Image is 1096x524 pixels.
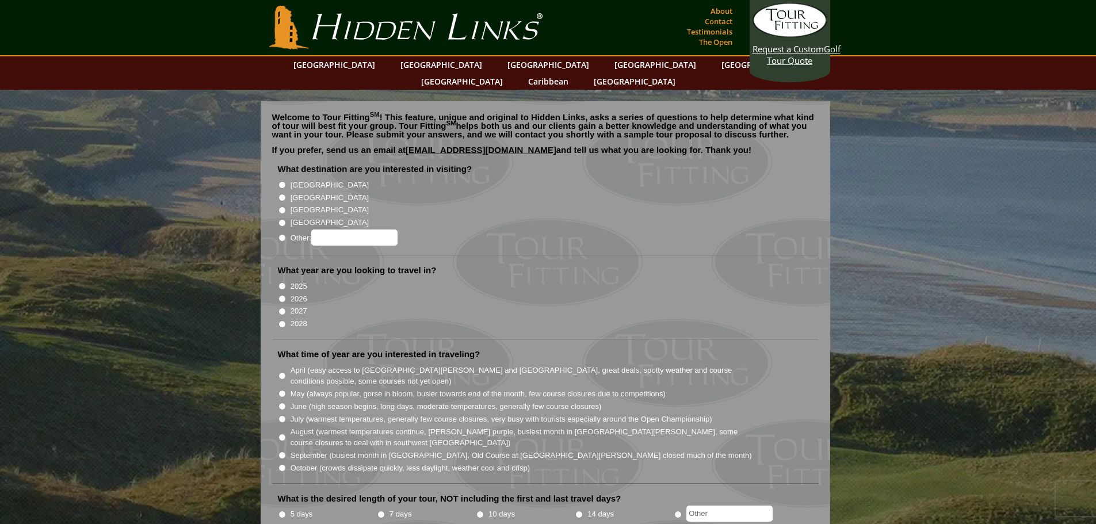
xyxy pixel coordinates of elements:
label: May (always popular, gorse in bloom, busier towards end of the month, few course closures due to ... [291,388,666,400]
a: Caribbean [522,73,574,90]
input: Other [686,506,773,522]
a: [GEOGRAPHIC_DATA] [502,56,595,73]
p: Welcome to Tour Fitting ! This feature, unique and original to Hidden Links, asks a series of que... [272,113,819,139]
a: Contact [702,13,735,29]
a: [GEOGRAPHIC_DATA] [288,56,381,73]
label: April (easy access to [GEOGRAPHIC_DATA][PERSON_NAME] and [GEOGRAPHIC_DATA], great deals, spotty w... [291,365,753,387]
label: September (busiest month in [GEOGRAPHIC_DATA], Old Course at [GEOGRAPHIC_DATA][PERSON_NAME] close... [291,450,752,461]
label: October (crowds dissipate quickly, less daylight, weather cool and crisp) [291,462,530,474]
a: About [708,3,735,19]
a: [GEOGRAPHIC_DATA] [395,56,488,73]
label: Other: [291,230,398,246]
label: [GEOGRAPHIC_DATA] [291,204,369,216]
a: [GEOGRAPHIC_DATA] [716,56,809,73]
sup: SM [446,120,456,127]
label: [GEOGRAPHIC_DATA] [291,192,369,204]
label: July (warmest temperatures, generally few course closures, very busy with tourists especially aro... [291,414,712,425]
a: The Open [696,34,735,50]
p: If you prefer, send us an email at and tell us what you are looking for. Thank you! [272,146,819,163]
label: 5 days [291,508,313,520]
a: [GEOGRAPHIC_DATA] [415,73,509,90]
sup: SM [370,111,380,118]
label: What year are you looking to travel in? [278,265,437,276]
label: 2026 [291,293,307,305]
label: 2025 [291,281,307,292]
label: 2027 [291,305,307,317]
label: What time of year are you interested in traveling? [278,349,480,360]
label: [GEOGRAPHIC_DATA] [291,179,369,191]
label: 14 days [587,508,614,520]
a: [GEOGRAPHIC_DATA] [588,73,681,90]
a: Testimonials [684,24,735,40]
label: What is the desired length of your tour, NOT including the first and last travel days? [278,493,621,504]
label: 7 days [389,508,412,520]
a: [GEOGRAPHIC_DATA] [609,56,702,73]
a: [EMAIL_ADDRESS][DOMAIN_NAME] [406,145,556,155]
label: 2028 [291,318,307,330]
span: Request a Custom [753,43,824,55]
label: What destination are you interested in visiting? [278,163,472,175]
label: June (high season begins, long days, moderate temperatures, generally few course closures) [291,401,602,412]
label: August (warmest temperatures continue, [PERSON_NAME] purple, busiest month in [GEOGRAPHIC_DATA][P... [291,426,753,449]
label: 10 days [488,508,515,520]
input: Other: [311,230,398,246]
label: [GEOGRAPHIC_DATA] [291,217,369,228]
a: Request a CustomGolf Tour Quote [753,3,827,66]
